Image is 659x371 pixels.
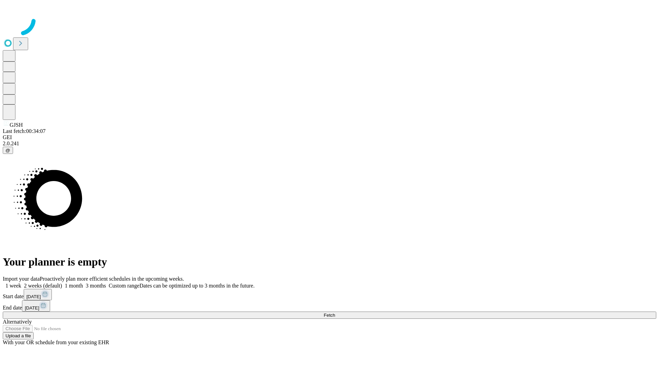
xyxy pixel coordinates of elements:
[65,283,83,289] span: 1 month
[109,283,139,289] span: Custom range
[324,313,335,318] span: Fetch
[3,332,34,339] button: Upload a file
[10,122,23,128] span: GJSH
[24,289,52,300] button: [DATE]
[139,283,254,289] span: Dates can be optimized up to 3 months in the future.
[5,148,10,153] span: @
[5,283,21,289] span: 1 week
[24,283,62,289] span: 2 weeks (default)
[3,256,656,268] h1: Your planner is empty
[3,319,32,325] span: Alternatively
[3,147,13,154] button: @
[3,134,656,140] div: GEI
[22,300,50,312] button: [DATE]
[3,140,656,147] div: 2.0.241
[3,339,109,345] span: With your OR schedule from your existing EHR
[25,305,39,311] span: [DATE]
[40,276,184,282] span: Proactively plan more efficient schedules in the upcoming weeks.
[3,276,40,282] span: Import your data
[3,289,656,300] div: Start date
[3,128,46,134] span: Last fetch: 00:34:07
[3,300,656,312] div: End date
[86,283,106,289] span: 3 months
[26,294,41,299] span: [DATE]
[3,312,656,319] button: Fetch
